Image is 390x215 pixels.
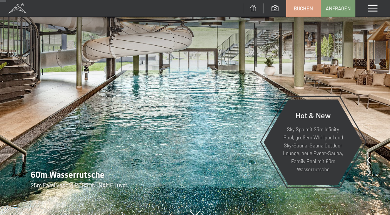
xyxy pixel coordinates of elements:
span: Anfragen [326,5,351,12]
span: 60m Wasserrutsche [31,170,105,180]
span: 5 [364,180,367,189]
a: Buchen [287,0,320,17]
a: Hot & New Sky Spa mit 23m Infinity Pool, großem Whirlpool und Sky-Sauna, Sauna Outdoor Lounge, ne... [263,99,363,185]
p: Sky Spa mit 23m Infinity Pool, großem Whirlpool und Sky-Sauna, Sauna Outdoor Lounge, neue Event-S... [282,126,344,174]
a: Anfragen [321,0,355,17]
span: 25m Familypool, [PERSON_NAME] uvm. [31,182,129,189]
span: 8 [370,180,373,189]
span: / [367,180,370,189]
span: Buchen [294,5,313,12]
span: Hot & New [295,111,331,120]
